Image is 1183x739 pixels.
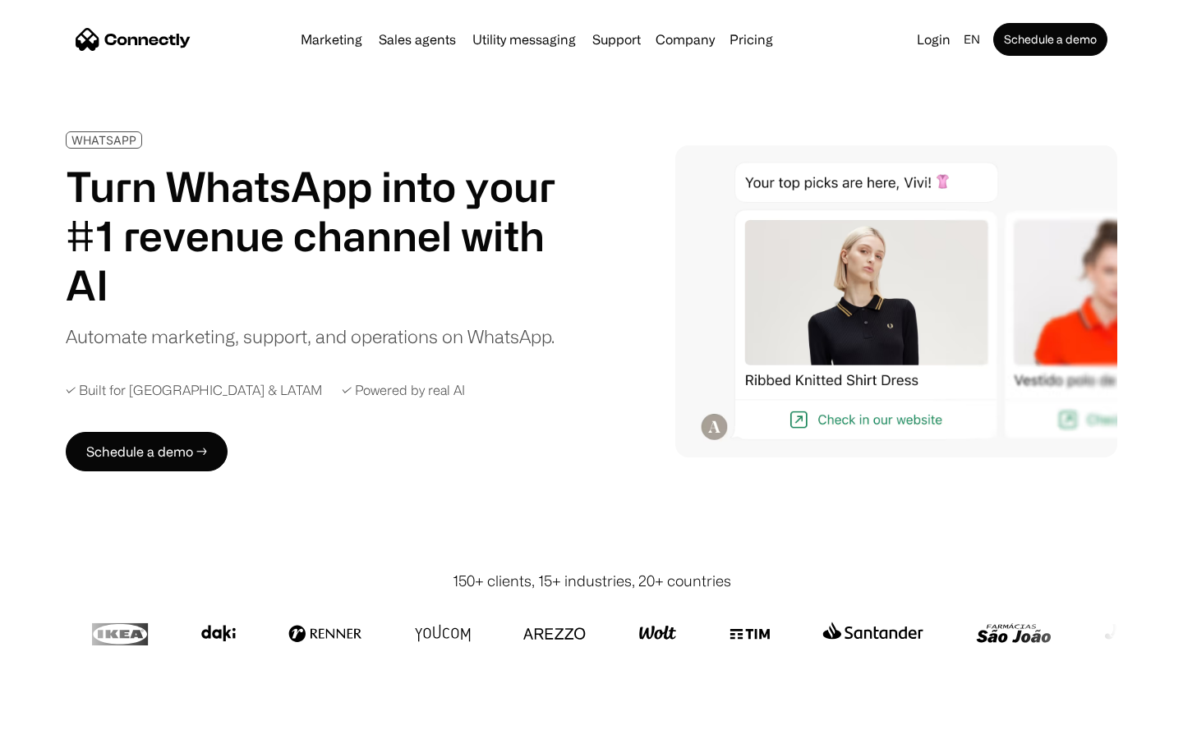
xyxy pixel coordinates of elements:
[342,383,465,398] div: ✓ Powered by real AI
[453,570,731,592] div: 150+ clients, 15+ industries, 20+ countries
[294,33,369,46] a: Marketing
[993,23,1107,56] a: Schedule a demo
[66,432,228,471] a: Schedule a demo →
[372,33,463,46] a: Sales agents
[586,33,647,46] a: Support
[66,323,555,350] div: Automate marketing, support, and operations on WhatsApp.
[16,709,99,733] aside: Language selected: English
[66,162,575,310] h1: Turn WhatsApp into your #1 revenue channel with AI
[723,33,780,46] a: Pricing
[33,710,99,733] ul: Language list
[466,33,582,46] a: Utility messaging
[964,28,980,51] div: en
[910,28,957,51] a: Login
[71,134,136,146] div: WHATSAPP
[66,383,322,398] div: ✓ Built for [GEOGRAPHIC_DATA] & LATAM
[656,28,715,51] div: Company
